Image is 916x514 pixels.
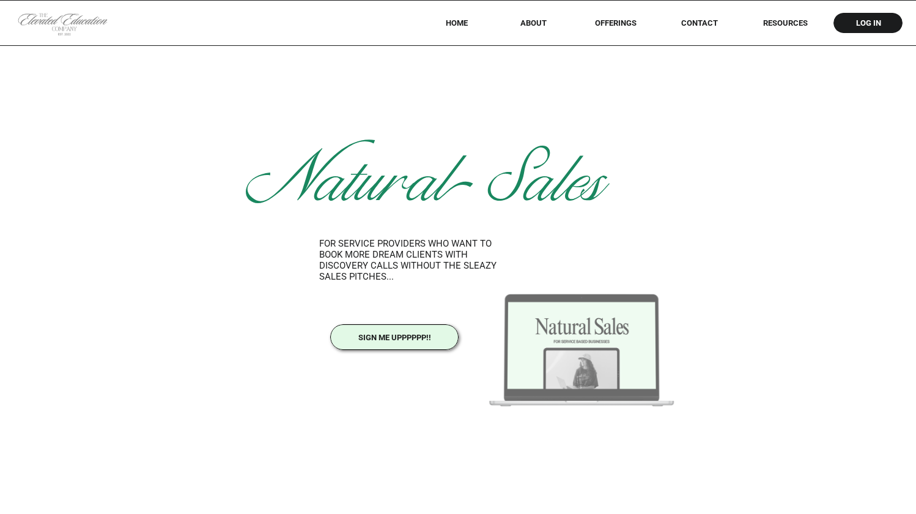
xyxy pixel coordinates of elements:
[844,18,892,28] a: log in
[319,238,497,280] p: for service providers who want to book more dream clients with discovery calls without the sleazy...
[673,18,726,28] a: Contact
[577,18,654,28] a: offerings
[746,18,824,28] a: RESOURCES
[157,154,695,207] h1: Natural Sales
[429,18,484,28] a: HOME
[344,333,445,345] a: sign me upppppp!!
[512,18,555,28] a: About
